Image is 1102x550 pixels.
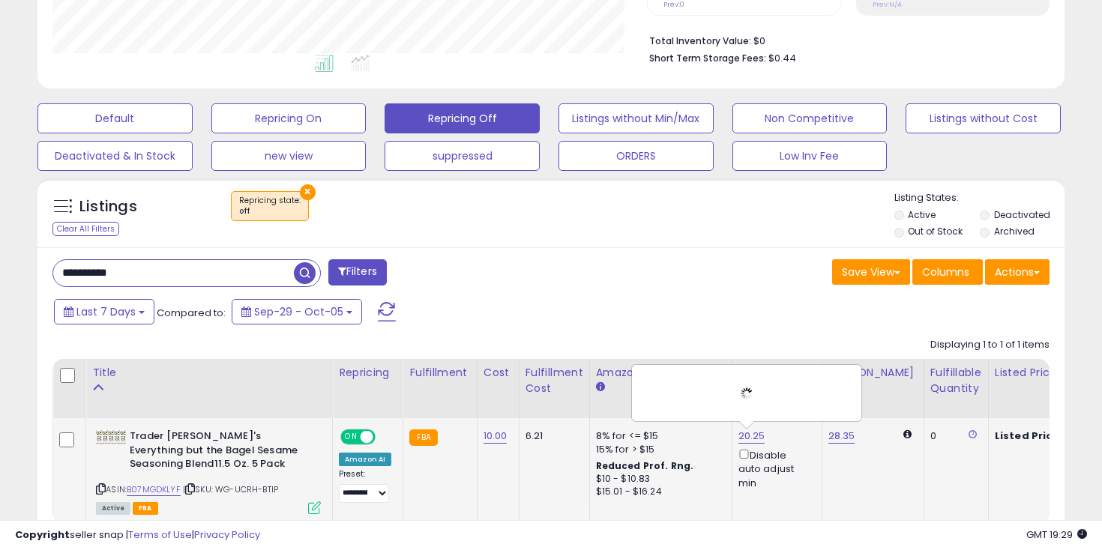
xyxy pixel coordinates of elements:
span: Sep-29 - Oct-05 [254,304,343,319]
a: 10.00 [484,429,508,444]
div: 6.21 [526,429,578,443]
p: Listing States: [894,191,1065,205]
button: Sep-29 - Oct-05 [232,299,362,324]
b: Listed Price: [995,429,1063,443]
label: Deactivated [994,208,1050,221]
label: Out of Stock [908,225,963,238]
span: Repricing state : [239,195,301,217]
li: $0 [649,31,1038,49]
a: Terms of Use [128,528,192,542]
span: FBA [133,502,158,515]
div: seller snap | | [15,528,260,543]
button: Actions [985,259,1050,285]
span: All listings currently available for purchase on Amazon [96,502,130,515]
button: Non Competitive [732,103,888,133]
div: Disable auto adjust min [738,447,810,490]
span: | SKU: WG-UCRH-BTIP [183,483,278,495]
div: [PERSON_NAME] [828,365,918,381]
i: Calculated using Dynamic Max Price. [903,429,912,439]
button: Save View [832,259,910,285]
b: Reduced Prof. Rng. [596,459,694,472]
button: Repricing Off [385,103,540,133]
b: Trader [PERSON_NAME]'s Everything but the Bagel Sesame Seasoning Blend11.5 Oz. 5 Pack [130,429,312,475]
button: Listings without Cost [906,103,1061,133]
button: Default [37,103,193,133]
a: B07MGDKLYF [127,483,181,496]
label: Archived [994,225,1035,238]
button: Repricing On [211,103,367,133]
div: Cost [484,365,513,381]
div: Preset: [339,469,391,503]
a: Privacy Policy [194,528,260,542]
a: 20.25 [738,429,765,444]
button: Last 7 Days [54,299,154,324]
button: Columns [912,259,983,285]
h5: Listings [79,196,137,217]
span: Compared to: [157,306,226,320]
span: OFF [373,431,397,444]
strong: Copyright [15,528,70,542]
div: off [239,206,301,217]
span: ON [342,431,361,444]
label: Active [908,208,936,221]
div: Fulfillable Quantity [930,365,982,396]
div: Amazon AI [339,453,391,466]
b: Total Inventory Value: [649,34,751,47]
div: Fulfillment Cost [526,365,583,396]
button: suppressed [385,141,540,171]
div: $10 - $10.83 [596,473,720,486]
span: $0.44 [768,51,796,65]
div: 0 [930,429,977,443]
a: 28.35 [828,429,855,444]
div: Clear All Filters [52,222,119,236]
div: Amazon Fees [596,365,726,381]
div: Title [92,365,326,381]
b: Short Term Storage Fees: [649,52,766,64]
button: × [300,184,316,200]
div: Repricing [339,365,397,381]
span: Last 7 Days [76,304,136,319]
button: Deactivated & In Stock [37,141,193,171]
small: FBA [409,429,437,446]
button: ORDERS [558,141,714,171]
small: Amazon Fees. [596,381,605,394]
div: Displaying 1 to 1 of 1 items [930,338,1050,352]
span: 2025-10-13 19:29 GMT [1026,528,1087,542]
div: Fulfillment [409,365,470,381]
img: 51E+4VtYmpL._SL40_.jpg [96,429,126,444]
button: Listings without Min/Max [558,103,714,133]
span: Columns [922,265,969,279]
div: 8% for <= $15 [596,429,720,443]
button: Low Inv Fee [732,141,888,171]
button: new view [211,141,367,171]
button: Filters [328,259,387,285]
div: 15% for > $15 [596,443,720,456]
div: $15.01 - $16.24 [596,486,720,498]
